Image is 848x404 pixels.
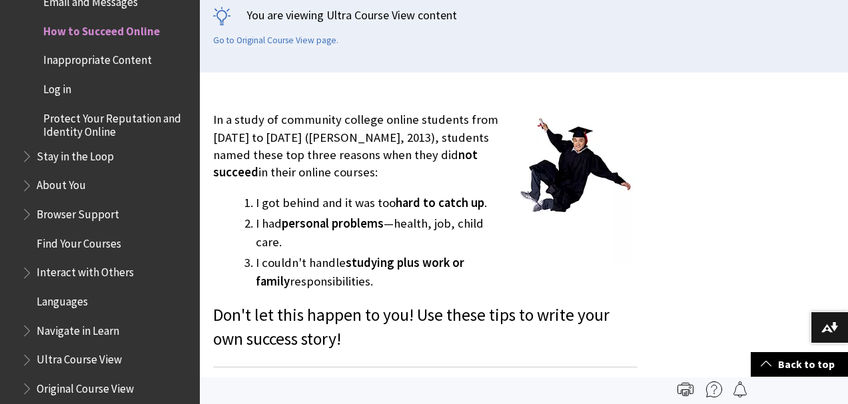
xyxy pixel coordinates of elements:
[37,290,88,308] span: Languages
[751,352,848,377] a: Back to top
[213,303,637,351] p: Don't let this happen to you! Use these tips to write your own success story!
[37,319,119,337] span: Navigate in Learn
[43,20,160,38] span: How to Succeed Online
[37,203,119,221] span: Browser Support
[43,78,71,96] span: Log in
[256,214,637,252] li: I had —health, job, child care.
[282,216,384,231] span: personal problems
[213,35,338,47] a: Go to Original Course View page.
[256,254,637,291] li: I couldn't handle responsibilities.
[37,349,122,367] span: Ultra Course View
[213,7,835,23] p: You are viewing Ultra Course View content
[256,255,464,289] span: studying plus work or family
[732,381,748,397] img: Follow this page
[396,195,484,210] span: hard to catch up
[706,381,722,397] img: More help
[37,377,134,395] span: Original Course View
[37,145,114,163] span: Stay in the Loop
[256,194,637,212] li: I got behind and it was too .
[37,174,86,192] span: About You
[213,147,478,180] span: not succeed
[213,111,637,181] p: In a study of community college online students from [DATE] to [DATE] ([PERSON_NAME], 2013), stud...
[37,232,121,250] span: Find Your Courses
[37,262,134,280] span: Interact with Others
[677,381,693,397] img: Print
[43,107,191,138] span: Protect Your Reputation and Identity Online
[43,49,152,67] span: Inappropriate Content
